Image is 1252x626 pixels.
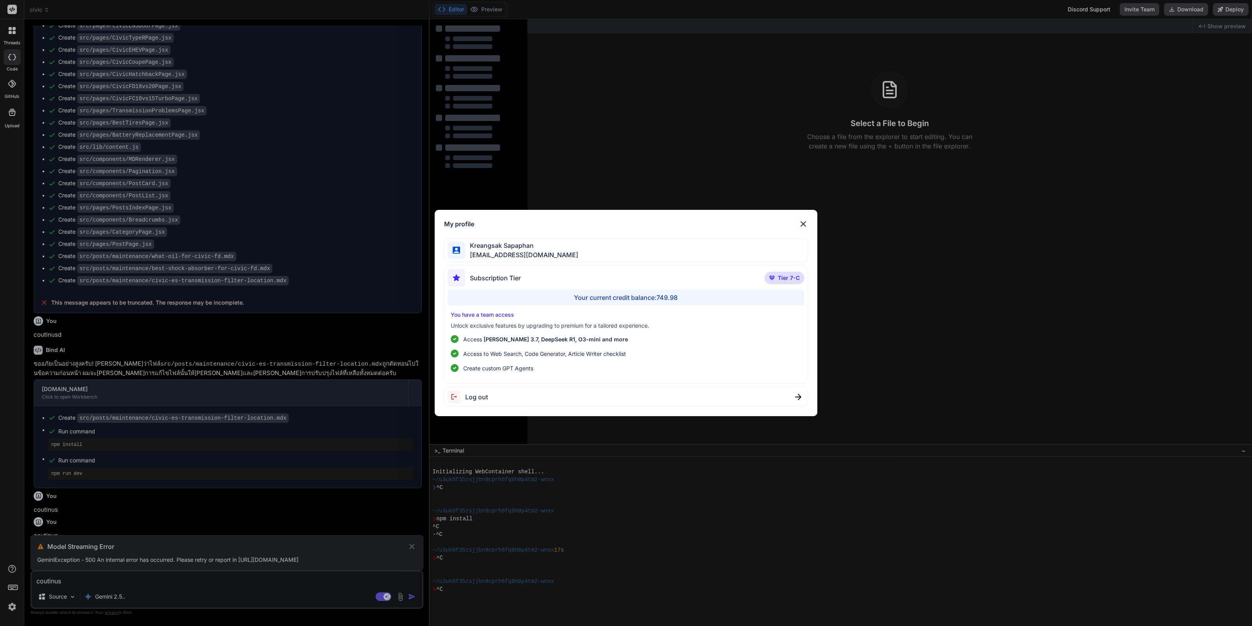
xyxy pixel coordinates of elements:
span: Log out [465,392,488,402]
span: [EMAIL_ADDRESS][DOMAIN_NAME] [465,250,578,260]
img: profile [453,247,460,254]
img: checklist [451,364,459,372]
img: premium [769,276,775,280]
p: Unlock exclusive features by upgrading to premium for a tailored experience. [451,322,801,330]
img: checklist [451,335,459,343]
img: close [795,394,801,400]
span: Kreangsak Sapaphan [465,241,578,250]
img: close [799,219,808,229]
div: Your current credit balance: 749.98 [448,290,804,305]
img: subscription [448,269,465,287]
span: Tier 7-C [778,274,800,282]
img: checklist [451,350,459,357]
span: Access to Web Search, Code Generator, Article Writer checklist [463,350,626,358]
h1: My profile [444,219,474,229]
p: Access [463,335,628,343]
span: [PERSON_NAME] 3.7, DeepSeek R1, O3-mini and more [484,336,628,343]
p: You have a team access [451,311,801,319]
span: Create custom GPT Agents [463,364,533,372]
img: logout [448,390,465,403]
span: Subscription Tier [470,273,521,283]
